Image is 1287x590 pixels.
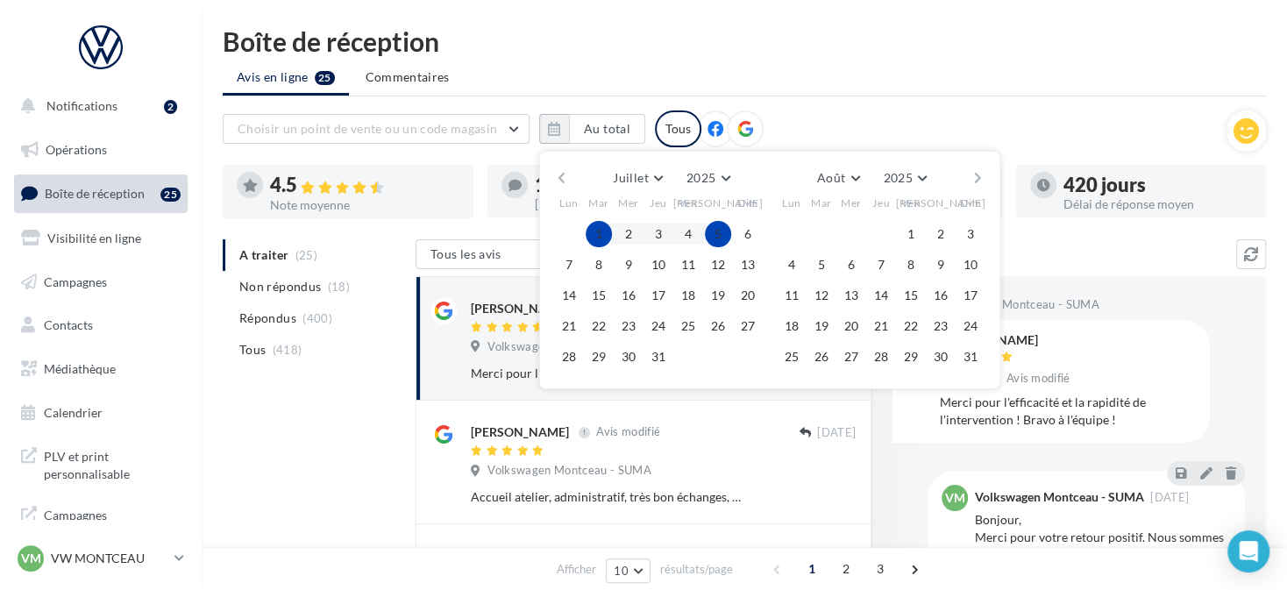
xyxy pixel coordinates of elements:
span: résultats/page [660,561,733,578]
button: Notifications 2 [11,88,184,124]
button: 2025 [679,166,736,190]
button: 14 [556,282,582,309]
span: Avis modifié [596,425,660,439]
button: 20 [735,282,761,309]
button: 12 [808,282,835,309]
a: Boîte de réception25 [11,174,191,212]
div: [PERSON_NAME] [471,547,569,565]
button: 2 [615,221,642,247]
a: Contacts [11,307,191,344]
button: Au total [539,114,645,144]
span: Mar [588,195,609,210]
span: Jeu [650,195,667,210]
span: Choisir un point de vente ou un code magasin [238,121,497,136]
button: 11 [779,282,805,309]
button: Choisir un point de vente ou un code magasin [223,114,530,144]
button: 23 [928,313,954,339]
button: 31 [645,344,672,370]
div: Accueil atelier, administratif, très bon échanges, sympathique, du personnel agréables et motivés... [471,488,742,506]
button: 14 [868,282,894,309]
button: 28 [556,344,582,370]
button: 8 [586,252,612,278]
span: [PERSON_NAME] [896,195,986,210]
span: Volkswagen Montceau - SUMA [487,463,651,479]
button: 3 [645,221,672,247]
span: Boîte de réception [45,186,145,201]
button: 10 [957,252,984,278]
span: Afficher [557,561,596,578]
div: Note moyenne [270,199,459,211]
button: 6 [838,252,864,278]
button: 1 [586,221,612,247]
a: Médiathèque [11,351,191,387]
div: Merci pour l'efficacité et la rapidité de l'intervention ! Bravo à l'équipe ! [940,394,1196,429]
div: 2 [164,100,177,114]
span: Mer [841,195,862,210]
button: 6 [735,221,761,247]
button: 30 [615,344,642,370]
button: 24 [957,313,984,339]
button: 18 [779,313,805,339]
div: [PERSON_NAME] [940,334,1074,346]
button: 9 [615,252,642,278]
button: 29 [586,344,612,370]
div: 18 [535,175,724,195]
div: [PERSON_NAME] [471,300,569,317]
button: Août [810,166,866,190]
button: 15 [898,282,924,309]
button: 13 [838,282,864,309]
a: Campagnes DataOnDemand [11,496,191,548]
span: Mer [618,195,639,210]
button: 3 [957,221,984,247]
span: Non répondus [239,278,321,295]
span: Volkswagen Montceau - SUMA [935,297,1099,313]
span: Répondus [239,309,296,327]
button: 16 [615,282,642,309]
button: 31 [957,344,984,370]
button: 11 [675,252,701,278]
button: Tous les avis [416,239,591,269]
button: Au total [569,114,645,144]
span: Juillet [613,170,648,185]
button: 7 [556,252,582,278]
div: Volkswagen Montceau - SUMA [975,491,1144,503]
button: 25 [675,313,701,339]
button: 17 [645,282,672,309]
span: 10 [614,564,629,578]
button: 2 [928,221,954,247]
span: Opérations [46,142,107,157]
span: VM [21,550,41,567]
button: 2025 [876,166,933,190]
a: Opérations [11,132,191,168]
span: Jeu [872,195,890,210]
button: 20 [838,313,864,339]
span: (400) [302,311,332,325]
button: 21 [556,313,582,339]
span: VM [945,489,965,507]
button: 27 [838,344,864,370]
button: 10 [645,252,672,278]
button: 26 [808,344,835,370]
button: 30 [928,344,954,370]
div: 25 [160,188,181,202]
div: [PERSON_NAME] non répondus [535,198,724,210]
button: 12 [705,252,731,278]
a: Calendrier [11,395,191,431]
span: 2025 [883,170,912,185]
button: 18 [675,282,701,309]
span: Lun [782,195,801,210]
span: Tous les avis [430,246,501,261]
div: Délai de réponse moyen [1063,198,1253,210]
span: PLV et print personnalisable [44,444,181,482]
a: Visibilité en ligne [11,220,191,257]
span: 3 [866,555,894,583]
button: 25 [779,344,805,370]
span: (18) [328,280,350,294]
button: 27 [735,313,761,339]
div: [PERSON_NAME] [471,423,569,441]
button: 7 [868,252,894,278]
button: 22 [898,313,924,339]
span: Médiathèque [44,361,116,376]
div: 420 jours [1063,175,1253,195]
